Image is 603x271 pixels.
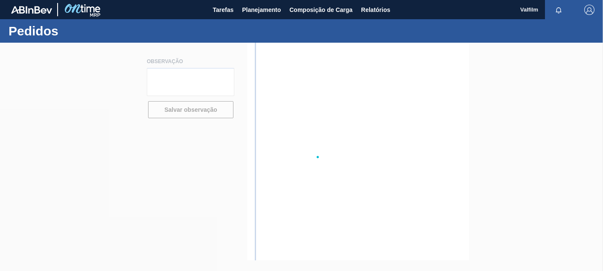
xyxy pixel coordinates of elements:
span: Tarefas [213,5,233,15]
h1: Pedidos [9,26,160,36]
img: TNhmsLtSVTkK8tSr43FrP2fwEKptu5GPRR3wAAAABJRU5ErkJggg== [11,6,52,14]
span: Planejamento [242,5,281,15]
button: Notificações [545,4,572,16]
span: Relatórios [361,5,390,15]
span: Composição de Carga [289,5,352,15]
img: Logout [584,5,594,15]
